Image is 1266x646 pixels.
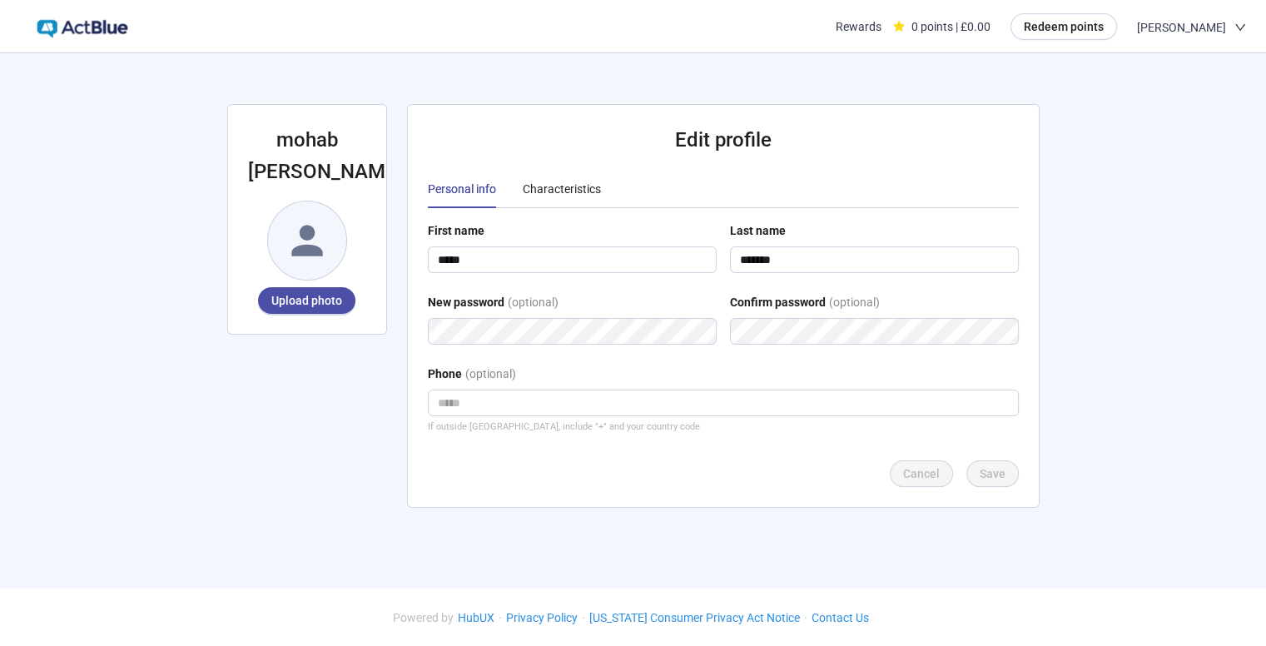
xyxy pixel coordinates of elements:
button: Save [966,460,1019,487]
h2: mohab [PERSON_NAME] [248,125,366,187]
div: Personal info [428,180,496,198]
div: Confirm password [730,293,826,311]
a: Privacy Policy [502,611,582,624]
span: Save [980,465,1005,483]
span: Powered by [393,611,454,624]
button: Upload photo [258,287,355,314]
span: [PERSON_NAME] [1137,1,1226,54]
span: Redeem points [1024,17,1104,36]
a: Contact Us [807,611,873,624]
span: Upload photo [258,294,355,307]
div: (optional) [465,365,516,390]
div: New password [428,293,504,311]
span: Cancel [903,465,940,483]
div: First name [428,221,484,240]
div: Phone [428,365,462,383]
span: Upload photo [271,291,342,310]
button: Redeem points [1010,13,1117,40]
div: (optional) [508,293,559,318]
div: If outside [GEOGRAPHIC_DATA], include "+" and your country code [428,420,1019,434]
span: star [893,21,905,32]
div: Last name [730,221,786,240]
div: · · · [393,609,873,627]
div: (optional) [829,293,880,318]
span: down [1234,22,1246,33]
button: Cancel [890,460,953,487]
div: Characteristics [523,180,601,198]
h2: Edit profile [428,125,1019,157]
a: [US_STATE] Consumer Privacy Act Notice [585,611,804,624]
a: HubUX [454,611,499,624]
